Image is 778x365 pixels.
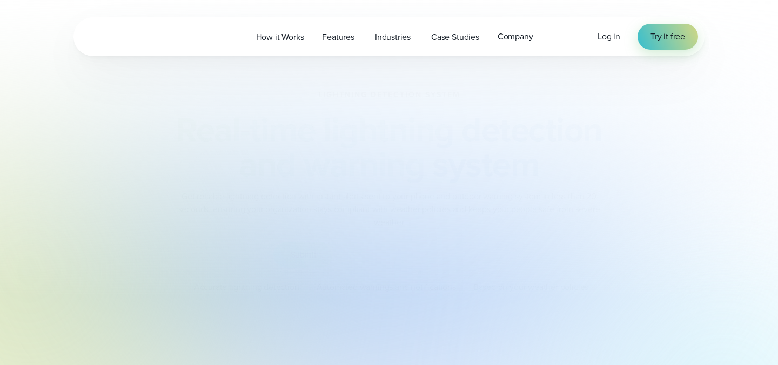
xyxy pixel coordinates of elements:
span: Try it free [650,30,685,43]
span: Company [498,30,533,43]
a: Log in [598,30,620,43]
span: Industries [375,31,411,44]
a: Case Studies [422,26,488,48]
span: Case Studies [431,31,479,44]
a: How it Works [247,26,313,48]
span: Features [322,31,354,44]
span: How it Works [256,31,304,44]
a: Try it free [638,24,698,50]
